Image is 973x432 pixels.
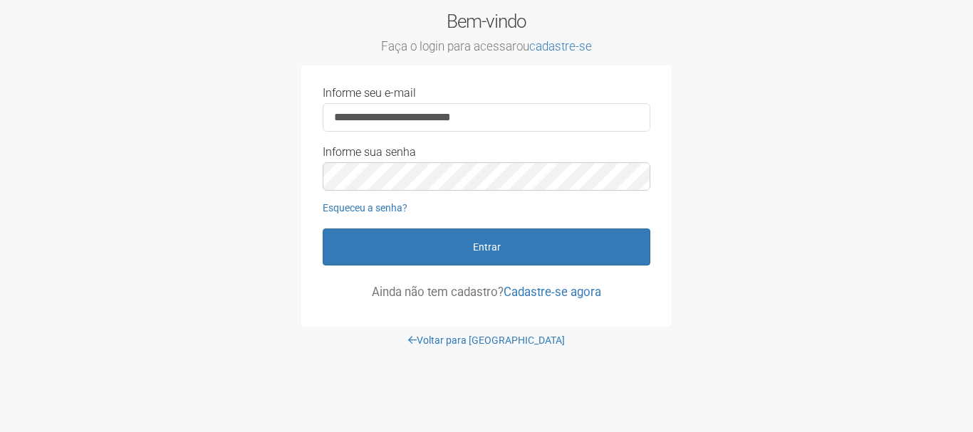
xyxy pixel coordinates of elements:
p: Ainda não tem cadastro? [323,285,650,298]
span: ou [516,39,592,53]
h2: Bem-vindo [301,11,672,55]
button: Entrar [323,228,650,265]
label: Informe seu e-mail [323,87,416,100]
label: Informe sua senha [323,146,416,159]
a: Cadastre-se agora [504,285,601,299]
a: cadastre-se [529,39,592,53]
small: Faça o login para acessar [301,39,672,55]
a: Voltar para [GEOGRAPHIC_DATA] [408,334,565,346]
a: Esqueceu a senha? [323,202,407,214]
